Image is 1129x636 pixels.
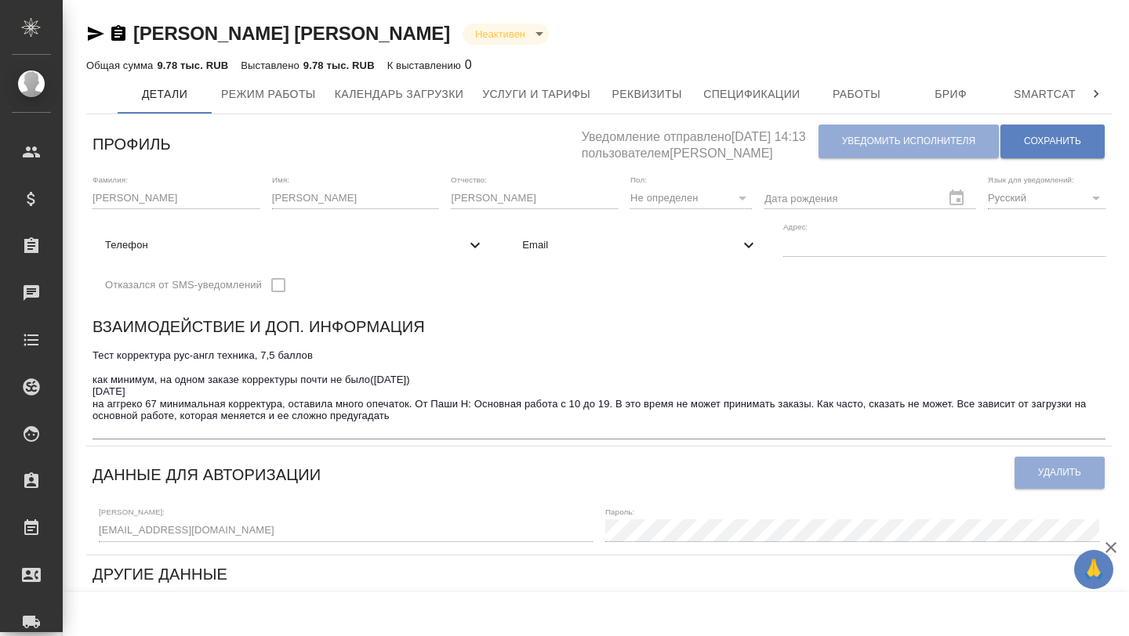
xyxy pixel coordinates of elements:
[93,314,425,339] h6: Взаимодействие и доп. информация
[913,85,989,104] span: Бриф
[303,60,375,71] p: 9.78 тыс. RUB
[451,175,487,183] label: Отчество:
[109,24,128,43] button: Скопировать ссылку
[463,23,549,45] div: Неактивен
[387,56,472,74] div: 0
[272,175,289,183] label: Имя:
[93,132,171,157] h6: Профиль
[819,85,895,104] span: Работы
[482,85,590,104] span: Услуги и тарифы
[1080,553,1107,586] span: 🙏
[582,121,818,162] h5: Уведомление отправлено [DATE] 14:13 пользователем [PERSON_NAME]
[157,60,228,71] p: 9.78 тыс. RUB
[335,85,464,104] span: Календарь загрузки
[1000,125,1105,158] button: Сохранить
[783,223,808,231] label: Адрес:
[105,277,262,293] span: Отказался от SMS-уведомлений
[99,508,165,516] label: [PERSON_NAME]:
[630,175,647,183] label: Пол:
[1074,550,1113,589] button: 🙏
[93,349,1105,434] textarea: Тест корректура рус-англ техника, 7,5 баллов как минимум, на одном заказе корректуры почти не был...
[988,187,1105,209] div: Русский
[93,462,321,487] h6: Данные для авторизации
[387,60,465,71] p: К выставлению
[127,85,202,104] span: Детали
[470,27,530,41] button: Неактивен
[93,228,497,262] div: Телефон
[86,60,157,71] p: Общая сумма
[93,562,227,587] h6: Другие данные
[510,228,770,262] div: Email
[522,237,739,253] span: Email
[605,508,634,516] label: Пароль:
[630,187,752,209] div: Не определен
[93,175,128,183] label: Фамилия:
[1024,135,1081,148] span: Сохранить
[609,85,684,104] span: Реквизиты
[221,85,316,104] span: Режим работы
[86,24,105,43] button: Скопировать ссылку для ЯМессенджера
[133,23,450,44] a: [PERSON_NAME] [PERSON_NAME]
[988,175,1074,183] label: Язык для уведомлений:
[105,237,466,253] span: Телефон
[703,85,800,104] span: Спецификации
[1007,85,1083,104] span: Smartcat
[241,60,303,71] p: Выставлено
